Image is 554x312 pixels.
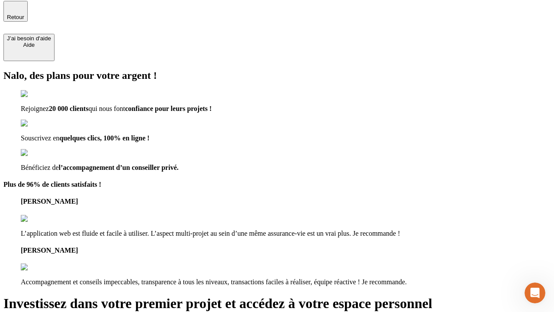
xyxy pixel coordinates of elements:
[3,1,28,22] button: Retour
[3,296,551,312] h1: Investissez dans votre premier projet et accédez à votre espace personnel
[21,90,58,98] img: checkmark
[21,198,551,205] h4: [PERSON_NAME]
[125,105,212,112] span: confiance pour leurs projets !
[3,70,551,81] h2: Nalo, des plans pour votre argent !
[7,35,51,42] div: J’ai besoin d'aide
[21,149,58,157] img: checkmark
[21,278,551,286] p: Accompagnement et conseils impeccables, transparence à tous les niveaux, transactions faciles à r...
[525,283,545,303] iframe: Intercom live chat
[21,120,58,127] img: checkmark
[21,215,64,223] img: reviews stars
[21,230,551,237] p: L’application web est fluide et facile à utiliser. L’aspect multi-projet au sein d’une même assur...
[7,42,51,48] div: Aide
[21,134,59,142] span: Souscrivez en
[49,105,89,112] span: 20 000 clients
[3,34,55,61] button: J’ai besoin d'aideAide
[3,181,551,188] h4: Plus de 96% de clients satisfaits !
[21,105,49,112] span: Rejoignez
[59,134,149,142] span: quelques clics, 100% en ligne !
[21,164,59,171] span: Bénéficiez de
[21,247,551,254] h4: [PERSON_NAME]
[88,105,125,112] span: qui nous font
[59,164,179,171] span: l’accompagnement d’un conseiller privé.
[7,14,24,20] span: Retour
[21,263,64,271] img: reviews stars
